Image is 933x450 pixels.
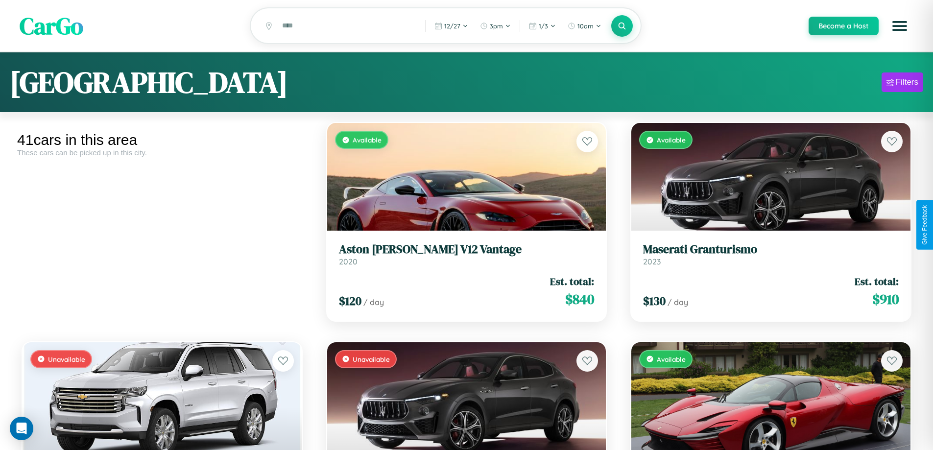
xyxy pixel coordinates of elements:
[353,355,390,363] span: Unavailable
[668,297,688,307] span: / day
[921,205,928,245] div: Give Feedback
[577,22,594,30] span: 10am
[48,355,85,363] span: Unavailable
[882,72,923,92] button: Filters
[643,242,899,266] a: Maserati Granturismo2023
[339,257,358,266] span: 2020
[10,417,33,440] div: Open Intercom Messenger
[339,293,361,309] span: $ 120
[444,22,460,30] span: 12 / 27
[339,242,595,266] a: Aston [PERSON_NAME] V12 Vantage2020
[550,274,594,288] span: Est. total:
[490,22,503,30] span: 3pm
[10,62,288,102] h1: [GEOGRAPHIC_DATA]
[17,132,307,148] div: 41 cars in this area
[363,297,384,307] span: / day
[430,18,473,34] button: 12/27
[657,136,686,144] span: Available
[643,257,661,266] span: 2023
[565,289,594,309] span: $ 840
[524,18,561,34] button: 1/3
[353,136,382,144] span: Available
[339,242,595,257] h3: Aston [PERSON_NAME] V12 Vantage
[809,17,879,35] button: Become a Host
[657,355,686,363] span: Available
[539,22,548,30] span: 1 / 3
[855,274,899,288] span: Est. total:
[896,77,918,87] div: Filters
[872,289,899,309] span: $ 910
[643,242,899,257] h3: Maserati Granturismo
[643,293,666,309] span: $ 130
[886,12,913,40] button: Open menu
[563,18,606,34] button: 10am
[17,148,307,157] div: These cars can be picked up in this city.
[20,10,83,42] span: CarGo
[475,18,516,34] button: 3pm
